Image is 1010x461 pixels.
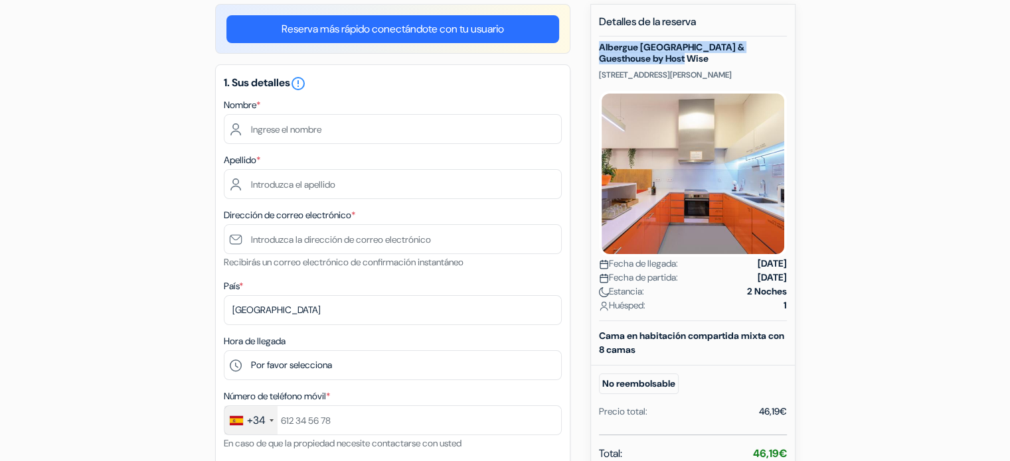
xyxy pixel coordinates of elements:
[599,42,787,64] h5: Albergue [GEOGRAPHIC_DATA] & Guesthouse by Host Wise
[599,298,645,312] span: Huésped:
[753,446,787,460] strong: 46,19€
[224,98,260,112] label: Nombre
[224,279,243,293] label: País
[599,15,787,36] h5: Detalles de la reserva
[224,256,463,268] small: Recibirás un correo electrónico de confirmación instantáneo
[758,271,787,285] strong: [DATE]
[599,287,609,297] img: moon.svg
[224,334,286,348] label: Hora de llegada
[247,413,266,428] div: +34
[224,76,562,92] h5: 1. Sus detalles
[224,405,562,435] input: 612 34 56 78
[599,259,609,269] img: calendar.svg
[784,298,787,312] strong: 1
[224,208,355,222] label: Dirección de correo electrónico
[599,285,644,298] span: Estancia:
[599,273,609,283] img: calendar.svg
[224,114,562,144] input: Ingrese el nombre
[224,406,278,434] div: Spain (España): +34
[759,405,787,419] div: 46,19€
[747,285,787,298] strong: 2 Noches
[599,271,678,285] span: Fecha de partida:
[224,437,462,449] small: En caso de que la propiedad necesite contactarse con usted
[224,389,330,403] label: Número de teléfono móvil
[599,405,647,419] div: Precio total:
[224,224,562,254] input: Introduzca la dirección de correo electrónico
[599,373,679,394] small: No reembolsable
[290,76,306,90] a: error_outline
[224,169,562,199] input: Introduzca el apellido
[599,330,784,356] b: Cama en habitación compartida mixta con 8 camas
[224,153,260,167] label: Apellido
[599,70,787,80] p: [STREET_ADDRESS][PERSON_NAME]
[599,257,678,271] span: Fecha de llegada:
[226,15,559,43] a: Reserva más rápido conectándote con tu usuario
[290,76,306,92] i: error_outline
[758,257,787,271] strong: [DATE]
[599,301,609,311] img: user_icon.svg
